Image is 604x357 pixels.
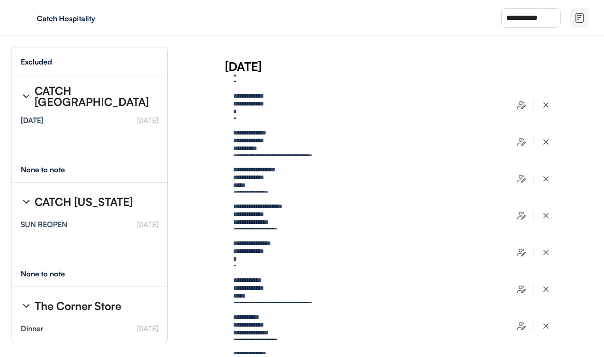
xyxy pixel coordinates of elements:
img: x-close%20%283%29.svg [541,248,551,257]
img: x-close%20%283%29.svg [541,137,551,146]
img: users-edit.svg [517,248,526,257]
img: x-close%20%283%29.svg [541,211,551,220]
img: file-02.svg [574,12,585,23]
img: users-edit.svg [517,174,526,183]
div: The Corner Store [35,300,121,311]
img: chevron-right%20%281%29.svg [21,196,32,207]
img: users-edit.svg [517,211,526,220]
font: [DATE] [136,116,158,125]
img: users-edit.svg [517,137,526,146]
img: x-close%20%283%29.svg [541,285,551,294]
div: [DATE] [21,117,43,124]
div: None to note [21,166,82,173]
div: CATCH [US_STATE] [35,196,133,207]
font: [DATE] [136,220,158,229]
img: x-close%20%283%29.svg [541,100,551,110]
img: users-edit.svg [517,322,526,331]
div: [DATE] [225,58,604,75]
font: [DATE] [136,324,158,333]
div: Excluded [21,58,52,65]
img: chevron-right%20%281%29.svg [21,300,32,311]
div: SUN REOPEN [21,221,67,228]
div: Catch Hospitality [37,15,153,22]
img: users-edit.svg [517,100,526,110]
img: yH5BAEAAAAALAAAAAABAAEAAAIBRAA7 [18,11,33,25]
img: chevron-right%20%281%29.svg [21,91,32,102]
img: x-close%20%283%29.svg [541,174,551,183]
div: None to note [21,270,82,277]
div: CATCH [GEOGRAPHIC_DATA] [35,85,150,107]
div: Dinner [21,325,43,332]
strong: [PERSON_NAME] [21,342,71,350]
img: x-close%20%283%29.svg [541,322,551,331]
img: users-edit.svg [517,285,526,294]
